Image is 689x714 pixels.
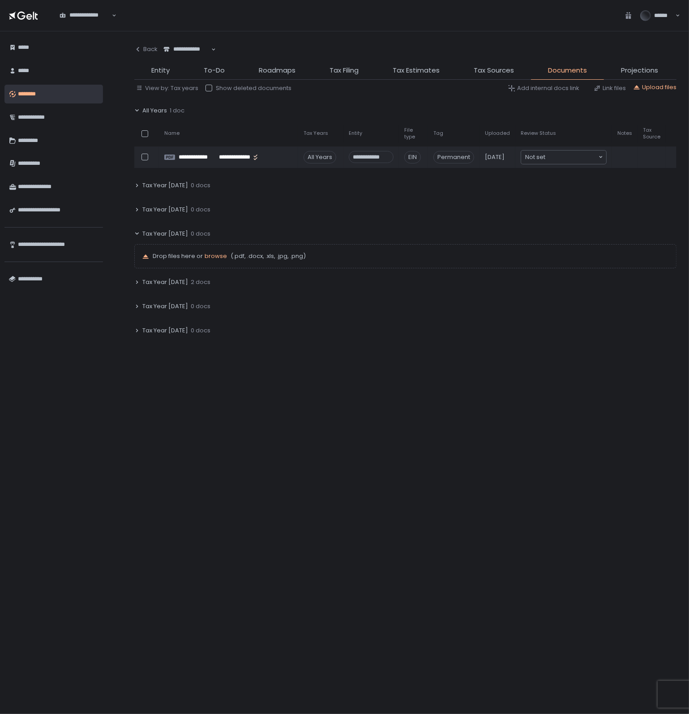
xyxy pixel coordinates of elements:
[158,40,216,59] div: Search for option
[142,206,188,214] span: Tax Year [DATE]
[142,327,188,335] span: Tax Year [DATE]
[229,252,306,260] span: (.pdf, .docx, .xls, .jpg, .png)
[485,130,510,137] span: Uploaded
[594,84,626,92] button: Link files
[404,127,423,140] span: File type
[164,130,180,137] span: Name
[153,252,669,260] p: Drop files here or
[330,65,359,76] span: Tax Filing
[142,230,188,238] span: Tax Year [DATE]
[191,327,210,335] span: 0 docs
[508,84,579,92] button: Add internal docs link
[60,19,111,28] input: Search for option
[191,278,210,286] span: 2 docs
[136,84,198,92] button: View by: Tax years
[521,151,606,164] div: Search for option
[433,151,474,163] span: Permanent
[404,151,421,163] div: EIN
[349,130,362,137] span: Entity
[643,127,660,140] span: Tax Source
[170,107,184,115] span: 1 doc
[205,252,227,260] button: browse
[163,53,210,62] input: Search for option
[545,153,598,162] input: Search for option
[151,65,170,76] span: Entity
[433,130,443,137] span: Tag
[259,65,295,76] span: Roadmaps
[191,206,210,214] span: 0 docs
[204,65,225,76] span: To-Do
[548,65,587,76] span: Documents
[304,151,336,163] div: All Years
[134,45,158,53] div: Back
[617,130,632,137] span: Notes
[191,230,210,238] span: 0 docs
[191,181,210,189] span: 0 docs
[521,130,556,137] span: Review Status
[393,65,440,76] span: Tax Estimates
[142,278,188,286] span: Tax Year [DATE]
[134,40,158,58] button: Back
[191,302,210,310] span: 0 docs
[525,153,545,162] span: Not set
[304,130,328,137] span: Tax Years
[142,302,188,310] span: Tax Year [DATE]
[485,153,505,161] span: [DATE]
[633,83,676,91] button: Upload files
[142,181,188,189] span: Tax Year [DATE]
[621,65,658,76] span: Projections
[142,107,167,115] span: All Years
[474,65,514,76] span: Tax Sources
[54,6,116,25] div: Search for option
